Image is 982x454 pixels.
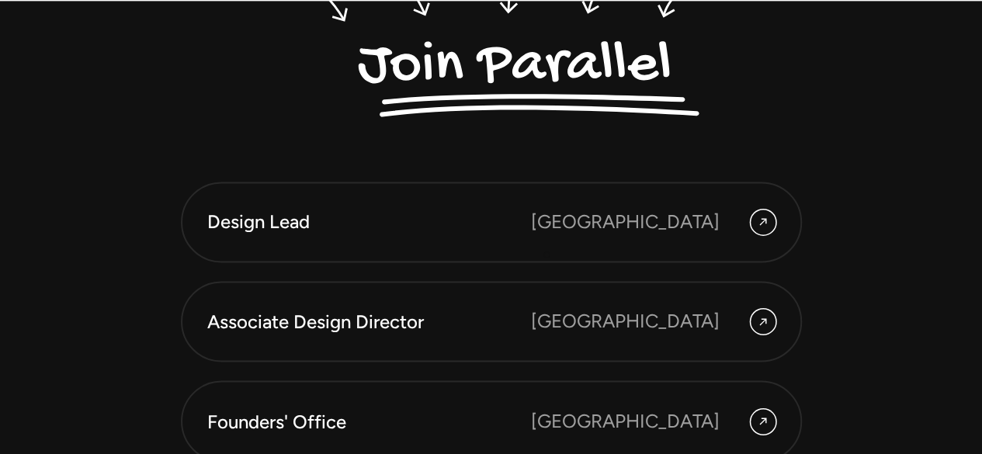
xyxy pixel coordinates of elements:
div: [GEOGRAPHIC_DATA] [531,307,720,335]
div: Founders' Office [207,408,531,435]
div: [GEOGRAPHIC_DATA] [531,208,720,236]
a: Design Lead [GEOGRAPHIC_DATA] [181,182,802,262]
div: Associate Design Director [207,309,531,335]
div: Design Lead [207,209,531,235]
a: Associate Design Director [GEOGRAPHIC_DATA] [181,281,802,362]
div: [GEOGRAPHIC_DATA] [531,407,720,435]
